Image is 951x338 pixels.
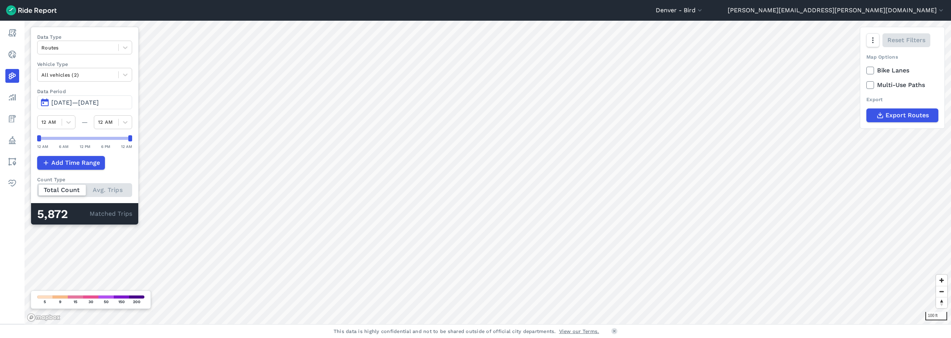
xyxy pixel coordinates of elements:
[656,6,704,15] button: Denver - Bird
[37,88,132,95] label: Data Period
[6,5,57,15] img: Ride Report
[887,36,925,45] span: Reset Filters
[5,176,19,190] a: Health
[866,53,938,61] div: Map Options
[37,156,105,170] button: Add Time Range
[559,328,599,335] a: View our Terms.
[37,176,132,183] div: Count Type
[51,158,100,167] span: Add Time Range
[37,143,48,150] div: 12 AM
[101,143,110,150] div: 6 PM
[5,69,19,83] a: Heatmaps
[5,48,19,61] a: Realtime
[25,21,951,324] canvas: Map
[882,33,930,47] button: Reset Filters
[59,143,69,150] div: 6 AM
[51,99,99,106] span: [DATE]—[DATE]
[936,286,947,297] button: Zoom out
[5,133,19,147] a: Policy
[5,90,19,104] a: Analyze
[5,112,19,126] a: Fees
[37,61,132,68] label: Vehicle Type
[866,96,938,103] div: Export
[866,66,938,75] label: Bike Lanes
[80,143,90,150] div: 12 PM
[728,6,945,15] button: [PERSON_NAME][EMAIL_ADDRESS][PERSON_NAME][DOMAIN_NAME]
[925,312,947,320] div: 100 ft
[37,209,90,219] div: 5,872
[31,203,138,225] div: Matched Trips
[27,313,61,322] a: Mapbox logo
[121,143,132,150] div: 12 AM
[5,26,19,40] a: Report
[5,155,19,169] a: Areas
[866,80,938,90] label: Multi-Use Paths
[936,297,947,308] button: Reset bearing to north
[936,275,947,286] button: Zoom in
[886,111,929,120] span: Export Routes
[75,118,94,127] div: —
[37,33,132,41] label: Data Type
[37,95,132,109] button: [DATE]—[DATE]
[866,108,938,122] button: Export Routes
